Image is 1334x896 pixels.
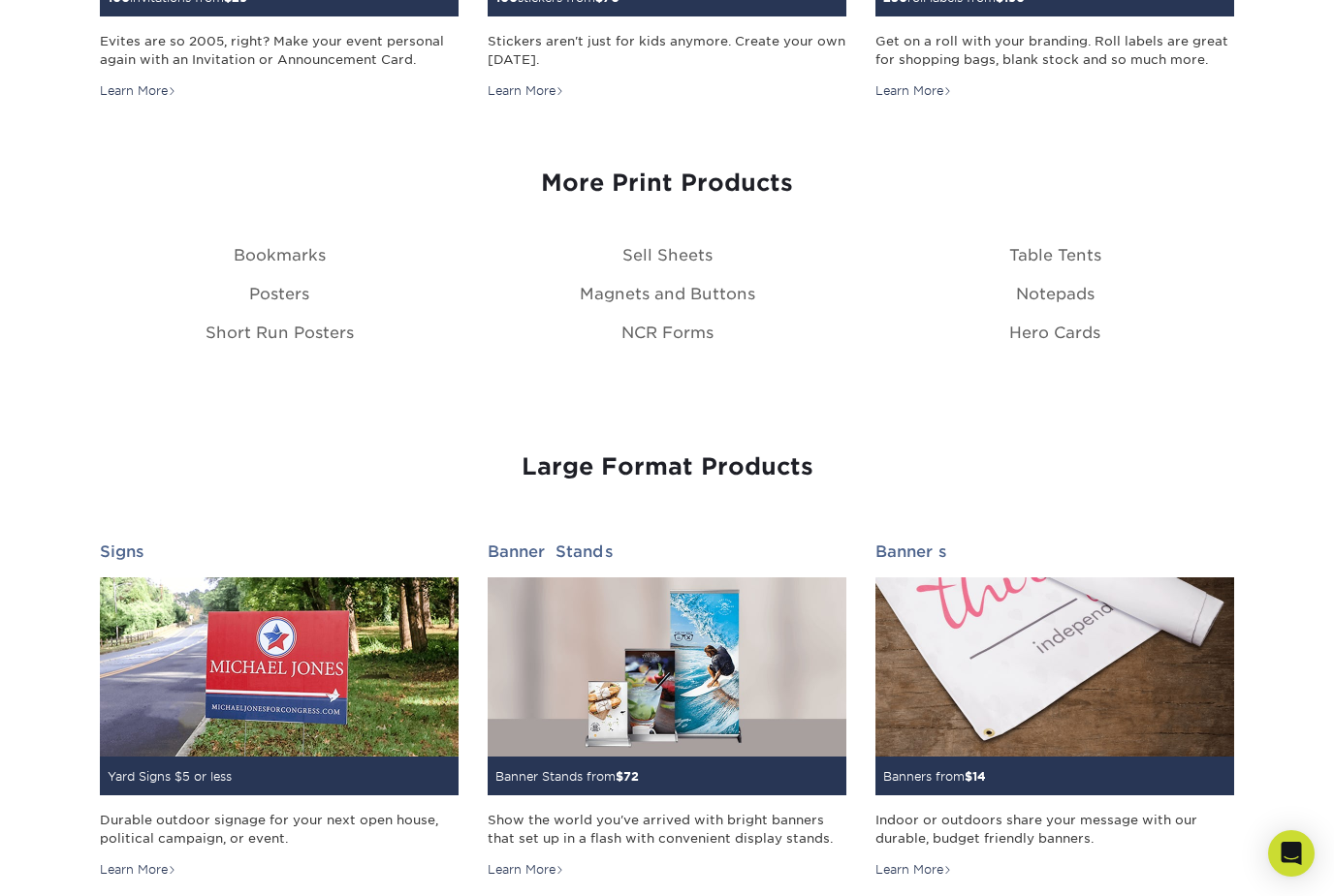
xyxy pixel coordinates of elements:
span: $ [965,769,972,784]
div: Learn More [875,861,952,879]
div: Stickers aren't just for kids anymore. Create your own [DATE]. [488,32,846,69]
a: Table Tents [1009,246,1101,264]
h2: Banners [875,542,1234,561]
a: Hero Cards [1009,324,1100,342]
small: Yard Signs $5 or less [108,769,232,784]
a: Magnets and Buttons [580,285,755,303]
div: Get on a roll with your branding. Roll labels are great for shopping bags, blank stock and so muc... [875,32,1234,69]
img: Banner Stands [488,577,846,757]
a: Signs Yard Signs $5 or less Durable outdoor signage for your next open house, political campaign,... [100,542,459,878]
h2: Signs [100,542,459,561]
div: Durable outdoor signage for your next open house, political campaign, or event. [100,811,459,848]
div: Learn More [488,82,564,100]
div: Learn More [488,861,564,879]
a: Banners Banners from$14 Indoor or outdoors share your message with our durable, budget friendly b... [875,542,1234,878]
a: Bookmarks [234,246,326,264]
img: Signs [100,577,459,757]
span: 72 [623,769,639,784]
div: Learn More [875,82,952,100]
iframe: Google Customer Reviews [5,837,165,889]
span: 14 [972,769,986,784]
small: Banner Stands from [495,769,639,784]
a: Short Run Posters [206,324,354,342]
span: $ [616,769,623,784]
a: Posters [249,285,309,303]
a: Notepads [1016,285,1095,303]
div: Show the world you've arrived with bright banners that set up in a flash with convenient display ... [488,811,846,848]
h3: Large Format Products [100,453,1234,481]
div: Learn More [100,82,176,100]
h3: More Print Products [100,170,1234,198]
a: Sell Sheets [622,246,713,264]
div: Indoor or outdoors share your message with our durable, budget friendly banners. [875,811,1234,848]
div: Open Intercom Messenger [1268,830,1315,877]
a: NCR Forms [621,324,714,342]
h2: Banner Stands [488,542,846,561]
a: Banner Stands Banner Stands from$72 Show the world you've arrived with bright banners that set up... [488,542,846,878]
img: Banners [875,577,1234,757]
div: Evites are so 2005, right? Make your event personal again with an Invitation or Announcement Card. [100,32,459,69]
small: Banners from [883,769,986,784]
